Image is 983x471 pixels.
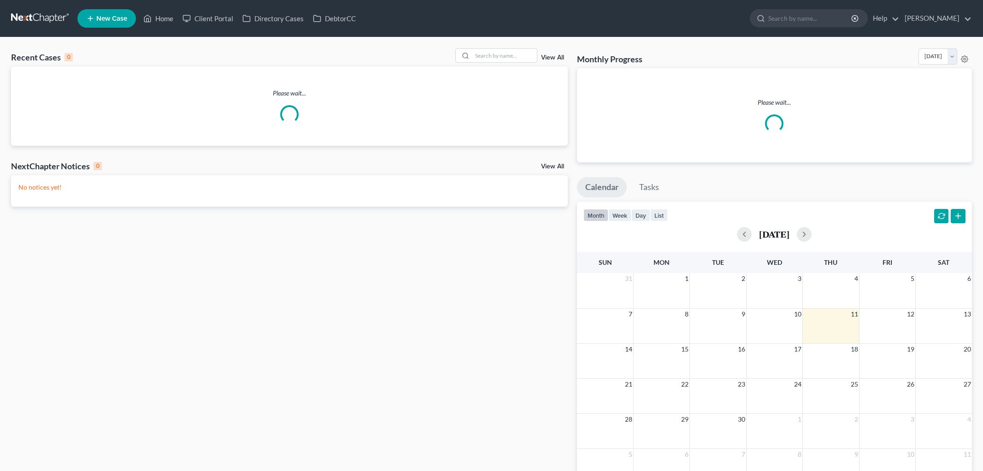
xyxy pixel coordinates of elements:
span: Mon [653,258,670,266]
span: Sun [599,258,612,266]
span: 2 [854,414,859,425]
span: 6 [684,449,689,460]
a: Help [868,10,899,27]
p: Please wait... [11,89,568,98]
span: 29 [680,414,689,425]
span: 5 [910,273,915,284]
span: 28 [624,414,633,425]
span: 26 [906,379,915,390]
span: 11 [850,309,859,320]
a: [PERSON_NAME] [900,10,971,27]
button: month [583,209,608,221]
span: 3 [910,414,915,425]
span: 19 [906,344,915,355]
a: View All [541,54,564,61]
span: 1 [797,414,802,425]
a: Calendar [577,177,627,197]
span: 4 [854,273,859,284]
span: 23 [737,379,746,390]
span: 11 [963,449,972,460]
p: Please wait... [584,98,965,107]
div: 0 [65,53,73,61]
span: 8 [684,309,689,320]
span: 25 [850,379,859,390]
a: Tasks [631,177,667,197]
span: 10 [906,449,915,460]
div: Recent Cases [11,52,73,63]
span: 13 [963,309,972,320]
h2: [DATE] [759,229,789,239]
span: Thu [824,258,837,266]
span: 12 [906,309,915,320]
span: 15 [680,344,689,355]
span: New Case [96,15,127,22]
span: 10 [793,309,802,320]
span: 4 [966,414,972,425]
button: list [650,209,668,221]
span: Fri [883,258,892,266]
span: 8 [797,449,802,460]
span: Wed [767,258,782,266]
span: 2 [741,273,746,284]
span: Sat [938,258,949,266]
input: Search by name... [768,10,853,27]
span: 17 [793,344,802,355]
span: 31 [624,273,633,284]
span: 20 [963,344,972,355]
p: No notices yet! [18,183,560,192]
a: Directory Cases [238,10,308,27]
span: 7 [628,309,633,320]
span: 3 [797,273,802,284]
a: DebtorCC [308,10,360,27]
span: 21 [624,379,633,390]
span: 22 [680,379,689,390]
span: 24 [793,379,802,390]
span: 9 [741,309,746,320]
span: 9 [854,449,859,460]
span: 27 [963,379,972,390]
span: 7 [741,449,746,460]
a: View All [541,163,564,170]
div: 0 [94,162,102,170]
h3: Monthly Progress [577,54,642,65]
a: Home [139,10,178,27]
button: week [608,209,631,221]
span: 30 [737,414,746,425]
span: 18 [850,344,859,355]
span: 5 [628,449,633,460]
button: day [631,209,650,221]
span: Tue [712,258,724,266]
span: 1 [684,273,689,284]
a: Client Portal [178,10,238,27]
span: 6 [966,273,972,284]
input: Search by name... [472,49,537,62]
div: NextChapter Notices [11,161,102,172]
span: 14 [624,344,633,355]
span: 16 [737,344,746,355]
